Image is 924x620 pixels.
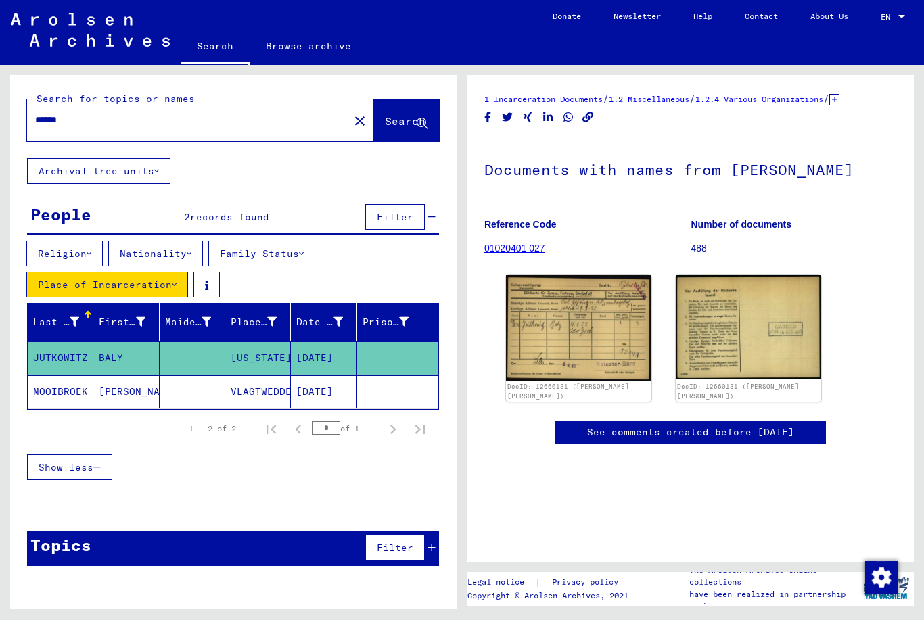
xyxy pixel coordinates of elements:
[352,113,368,129] mat-icon: close
[190,211,269,223] span: records found
[581,109,595,126] button: Copy link
[291,341,356,375] mat-cell: [DATE]
[484,139,897,198] h1: Documents with names from [PERSON_NAME]
[27,158,170,184] button: Archival tree units
[484,243,545,254] a: 01020401 027
[285,415,312,442] button: Previous page
[108,241,203,266] button: Nationality
[11,13,170,47] img: Arolsen_neg.svg
[365,204,425,230] button: Filter
[501,109,515,126] button: Share on Twitter
[541,575,634,590] a: Privacy policy
[258,415,285,442] button: First page
[28,375,93,408] mat-cell: MOOIBROEK
[865,561,898,594] img: Change consent
[861,571,912,605] img: yv_logo.png
[99,311,162,333] div: First Name
[181,30,250,65] a: Search
[541,109,555,126] button: Share on LinkedIn
[357,303,438,341] mat-header-cell: Prisoner #
[467,590,634,602] p: Copyright © Arolsen Archives, 2021
[225,341,291,375] mat-cell: [US_STATE]
[484,219,557,230] b: Reference Code
[312,422,379,435] div: of 1
[385,114,425,128] span: Search
[507,383,629,400] a: DocID: 12660131 ([PERSON_NAME] [PERSON_NAME])
[93,341,159,375] mat-cell: BALY
[165,311,228,333] div: Maiden Name
[27,454,112,480] button: Show less
[93,375,159,408] mat-cell: [PERSON_NAME]
[99,315,145,329] div: First Name
[689,564,858,588] p: The Arolsen Archives online collections
[691,241,898,256] p: 488
[37,93,195,105] mat-label: Search for topics or names
[373,99,440,141] button: Search
[379,415,407,442] button: Next page
[695,94,823,104] a: 1.2.4 Various Organizations
[609,94,689,104] a: 1.2 Miscellaneous
[363,315,409,329] div: Prisoner #
[26,272,188,297] button: Place of Incarceration
[296,311,359,333] div: Date of Birth
[28,303,93,341] mat-header-cell: Last Name
[208,241,315,266] button: Family Status
[823,93,829,105] span: /
[689,588,858,613] p: have been realized in partnership with
[407,415,434,442] button: Last page
[377,211,413,223] span: Filter
[296,315,342,329] div: Date of Birth
[30,202,91,226] div: People
[250,30,367,62] a: Browse archive
[189,423,236,435] div: 1 – 2 of 2
[291,375,356,408] mat-cell: [DATE]
[39,461,93,473] span: Show less
[691,219,792,230] b: Number of documents
[30,533,91,557] div: Topics
[467,575,535,590] a: Legal notice
[291,303,356,341] mat-header-cell: Date of Birth
[365,535,425,561] button: Filter
[506,275,651,381] img: 001.jpg
[881,12,896,22] span: EN
[33,311,96,333] div: Last Name
[677,383,799,400] a: DocID: 12660131 ([PERSON_NAME] [PERSON_NAME])
[363,311,425,333] div: Prisoner #
[184,211,190,223] span: 2
[225,375,291,408] mat-cell: VLAGTWEDDE
[676,275,821,379] img: 002.jpg
[28,341,93,375] mat-cell: JUTKOWITZ
[165,315,211,329] div: Maiden Name
[603,93,609,105] span: /
[467,575,634,590] div: |
[33,315,79,329] div: Last Name
[481,109,495,126] button: Share on Facebook
[346,107,373,134] button: Clear
[377,542,413,554] span: Filter
[26,241,103,266] button: Religion
[225,303,291,341] mat-header-cell: Place of Birth
[561,109,576,126] button: Share on WhatsApp
[484,94,603,104] a: 1 Incarceration Documents
[93,303,159,341] mat-header-cell: First Name
[521,109,535,126] button: Share on Xing
[160,303,225,341] mat-header-cell: Maiden Name
[231,315,277,329] div: Place of Birth
[587,425,794,439] a: See comments created before [DATE]
[689,93,695,105] span: /
[231,311,294,333] div: Place of Birth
